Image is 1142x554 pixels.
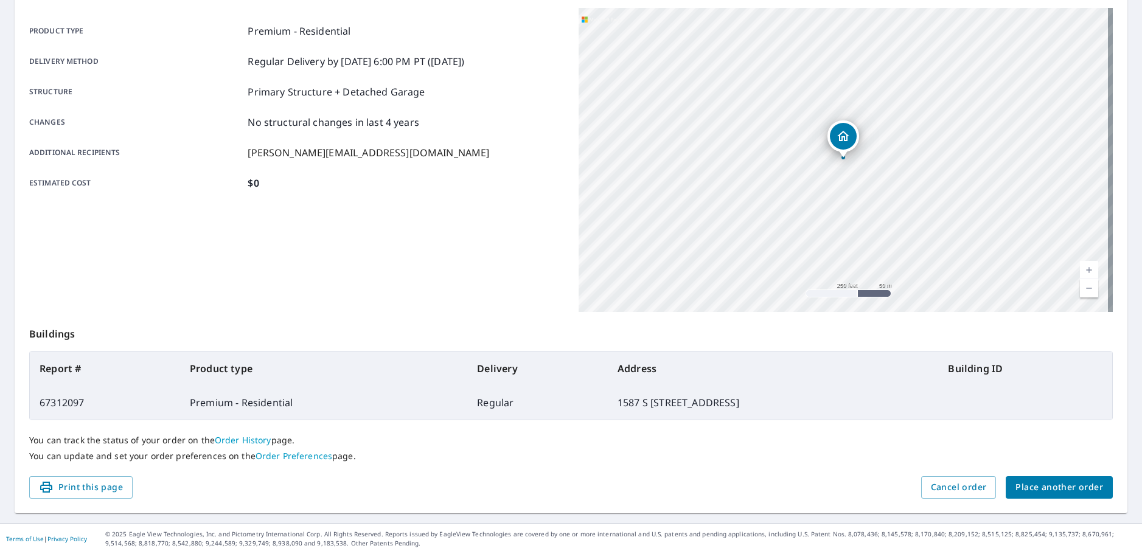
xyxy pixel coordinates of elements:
[29,145,243,160] p: Additional recipients
[180,386,467,420] td: Premium - Residential
[215,434,271,446] a: Order History
[29,176,243,190] p: Estimated cost
[248,85,425,99] p: Primary Structure + Detached Garage
[105,530,1136,548] p: © 2025 Eagle View Technologies, Inc. and Pictometry International Corp. All Rights Reserved. Repo...
[1015,480,1103,495] span: Place another order
[248,24,350,38] p: Premium - Residential
[180,351,467,386] th: Product type
[248,54,464,69] p: Regular Delivery by [DATE] 6:00 PM PT ([DATE])
[1080,261,1098,279] a: Current Level 17, Zoom In
[938,351,1112,386] th: Building ID
[467,351,608,386] th: Delivery
[248,176,259,190] p: $0
[921,476,997,499] button: Cancel order
[608,351,939,386] th: Address
[29,24,243,38] p: Product type
[30,386,180,420] td: 67312097
[29,115,243,130] p: Changes
[29,85,243,99] p: Structure
[29,451,1113,462] p: You can update and set your order preferences on the page.
[47,535,87,543] a: Privacy Policy
[1006,476,1113,499] button: Place another order
[6,535,44,543] a: Terms of Use
[931,480,987,495] span: Cancel order
[248,115,419,130] p: No structural changes in last 4 years
[29,476,133,499] button: Print this page
[39,480,123,495] span: Print this page
[29,435,1113,446] p: You can track the status of your order on the page.
[6,535,87,542] p: |
[608,386,939,420] td: 1587 S [STREET_ADDRESS]
[30,351,180,386] th: Report #
[256,450,332,462] a: Order Preferences
[29,54,243,69] p: Delivery method
[29,312,1113,351] p: Buildings
[827,120,859,158] div: Dropped pin, building 1, Residential property, 1587 S 2520 E Spanish Fork, UT 84660
[1080,279,1098,297] a: Current Level 17, Zoom Out
[467,386,608,420] td: Regular
[248,145,489,160] p: [PERSON_NAME][EMAIL_ADDRESS][DOMAIN_NAME]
